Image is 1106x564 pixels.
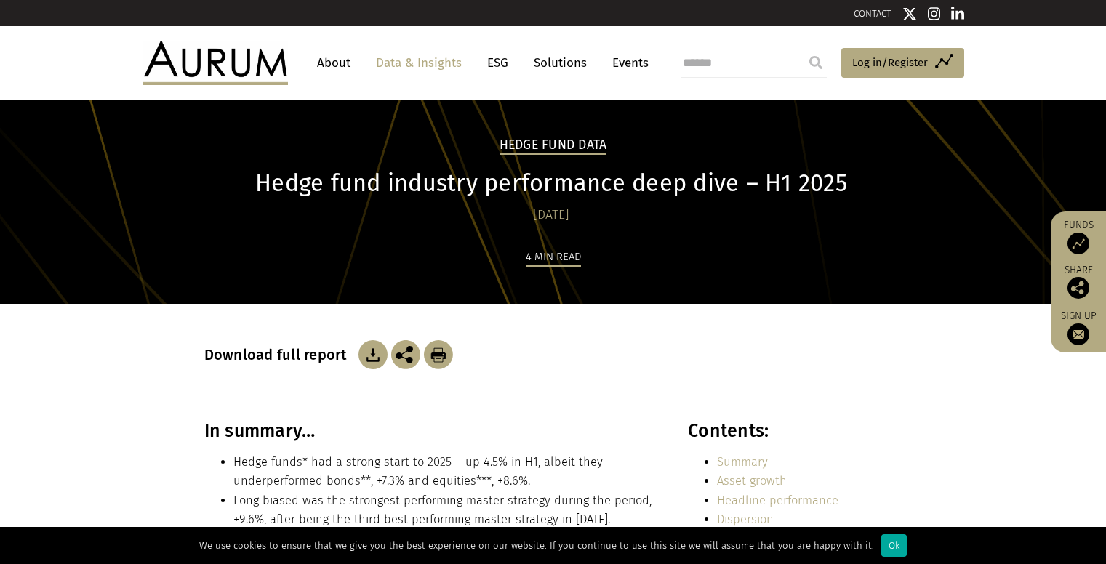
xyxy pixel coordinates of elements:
[480,49,516,76] a: ESG
[1058,219,1099,254] a: Funds
[1058,310,1099,345] a: Sign up
[688,420,898,442] h3: Contents:
[841,48,964,78] a: Log in/Register
[1067,323,1089,345] img: Sign up to our newsletter
[605,49,649,76] a: Events
[951,7,964,21] img: Linkedin icon
[902,7,917,21] img: Twitter icon
[204,205,899,225] div: [DATE]
[717,455,768,469] a: Summary
[854,8,891,19] a: CONTACT
[391,340,420,369] img: Share this post
[310,49,358,76] a: About
[1058,265,1099,299] div: Share
[204,420,657,442] h3: In summary…
[928,7,941,21] img: Instagram icon
[717,474,787,488] a: Asset growth
[881,534,907,557] div: Ok
[717,512,774,526] a: Dispersion
[233,491,657,530] li: Long biased was the strongest performing master strategy during the period, +9.6%, after being th...
[717,493,838,507] a: Headline performance
[1067,277,1089,299] img: Share this post
[358,340,388,369] img: Download Article
[204,346,355,363] h3: Download full report
[143,41,288,84] img: Aurum
[801,48,830,77] input: Submit
[500,137,607,155] h2: Hedge Fund Data
[526,49,594,76] a: Solutions
[369,49,469,76] a: Data & Insights
[526,248,581,267] div: 4 min read
[233,453,657,491] li: Hedge funds* had a strong start to 2025 – up 4.5% in H1, albeit they underperformed bonds**, +7.3...
[1067,233,1089,254] img: Access Funds
[852,54,928,71] span: Log in/Register
[204,169,899,198] h1: Hedge fund industry performance deep dive – H1 2025
[424,340,453,369] img: Download Article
